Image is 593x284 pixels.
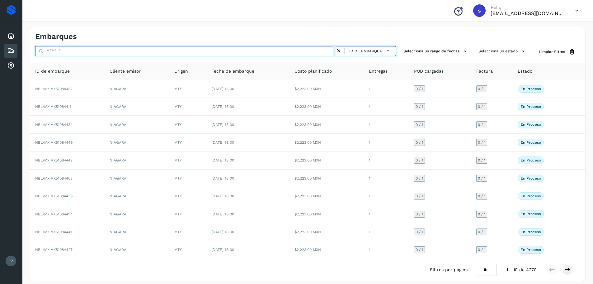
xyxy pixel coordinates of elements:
[35,212,72,216] span: NBL/MX.MX51084417
[520,104,541,109] p: En proceso
[169,241,206,258] td: MTY
[35,104,71,109] span: NBL/MX.MX51084411
[35,123,73,127] span: NBL/MX.MX51084434
[294,68,332,75] span: Costo planificado
[364,152,409,169] td: 1
[211,87,234,91] span: [DATE] 18:00
[416,141,423,144] span: 0 / 1
[169,134,206,152] td: MTY
[520,194,541,198] p: En proceso
[520,87,541,91] p: En proceso
[364,205,409,223] td: 1
[169,80,206,98] td: MTY
[35,158,73,162] span: NBL/MX.MX51084442
[169,152,206,169] td: MTY
[105,98,169,116] td: NIAGARA
[364,223,409,241] td: 1
[478,87,486,91] span: 0 / 1
[364,116,409,133] td: 1
[416,212,423,216] span: 0 / 1
[520,248,541,252] p: En proceso
[478,105,486,108] span: 0 / 1
[416,248,423,252] span: 0 / 1
[347,46,393,55] button: ID de embarque
[35,140,73,145] span: NBL/MX.MX51084449
[534,46,580,58] button: Limpiar filtros
[364,134,409,152] td: 1
[35,194,73,198] span: NBL/MX.MX51084438
[169,223,206,241] td: MTY
[416,176,423,180] span: 0 / 1
[539,49,565,55] span: Limpiar filtros
[211,104,234,109] span: [DATE] 18:00
[491,10,565,16] p: sectram23@gmail.com
[416,194,423,198] span: 0 / 1
[476,46,529,56] button: Selecciona un estado
[364,98,409,116] td: 1
[491,5,565,10] p: Hola,
[478,141,486,144] span: 0 / 1
[169,116,206,133] td: MTY
[478,248,486,252] span: 0 / 1
[105,223,169,241] td: NIAGARA
[211,176,234,181] span: [DATE] 18:00
[349,48,382,54] span: ID de embarque
[289,116,364,133] td: $2,223.00 MXN
[169,187,206,205] td: MTY
[211,212,234,216] span: [DATE] 18:00
[211,230,234,234] span: [DATE] 18:00
[478,158,486,162] span: 0 / 1
[289,205,364,223] td: $2,223.00 MXN
[369,68,388,75] span: Entregas
[211,68,254,75] span: Fecha de embarque
[289,187,364,205] td: $2,223.00 MXN
[35,248,73,252] span: NBL/MX.MX51084427
[414,68,444,75] span: POD cargadas
[211,194,234,198] span: [DATE] 18:00
[364,187,409,205] td: 1
[478,123,486,127] span: 0 / 1
[105,116,169,133] td: NIAGARA
[520,122,541,127] p: En proceso
[416,123,423,127] span: 0 / 1
[478,230,486,234] span: 0 / 1
[416,105,423,108] span: 0 / 1
[211,140,234,145] span: [DATE] 18:00
[105,80,169,98] td: NIAGARA
[416,158,423,162] span: 0 / 1
[478,212,486,216] span: 0 / 1
[520,212,541,216] p: En proceso
[520,176,541,181] p: En proceso
[430,267,471,273] span: Filtros por página :
[35,87,73,91] span: NBL/MX.MX51084432
[476,68,493,75] span: Factura
[211,123,234,127] span: [DATE] 18:00
[169,170,206,187] td: MTY
[289,98,364,116] td: $2,223.00 MXN
[289,134,364,152] td: $2,223.00 MXN
[520,158,541,162] p: En proceso
[105,152,169,169] td: NIAGARA
[416,87,423,91] span: 0 / 1
[518,68,532,75] span: Estado
[105,205,169,223] td: NIAGARA
[35,230,72,234] span: NBL/MX.MX51084441
[289,152,364,169] td: $2,223.00 MXN
[211,248,234,252] span: [DATE] 18:00
[105,187,169,205] td: NIAGARA
[4,29,17,43] div: Inicio
[364,170,409,187] td: 1
[35,176,73,181] span: NBL/MX.MX51084408
[211,158,234,162] span: [DATE] 18:00
[478,176,486,180] span: 0 / 1
[289,223,364,241] td: $2,223.00 MXN
[520,140,541,145] p: En proceso
[169,205,206,223] td: MTY
[35,32,77,41] h4: Embarques
[401,46,471,56] button: Selecciona un rango de fechas
[520,230,541,234] p: En proceso
[506,267,537,273] span: 1 - 10 de 4270
[169,98,206,116] td: MTY
[105,134,169,152] td: NIAGARA
[4,59,17,73] div: Cuentas por cobrar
